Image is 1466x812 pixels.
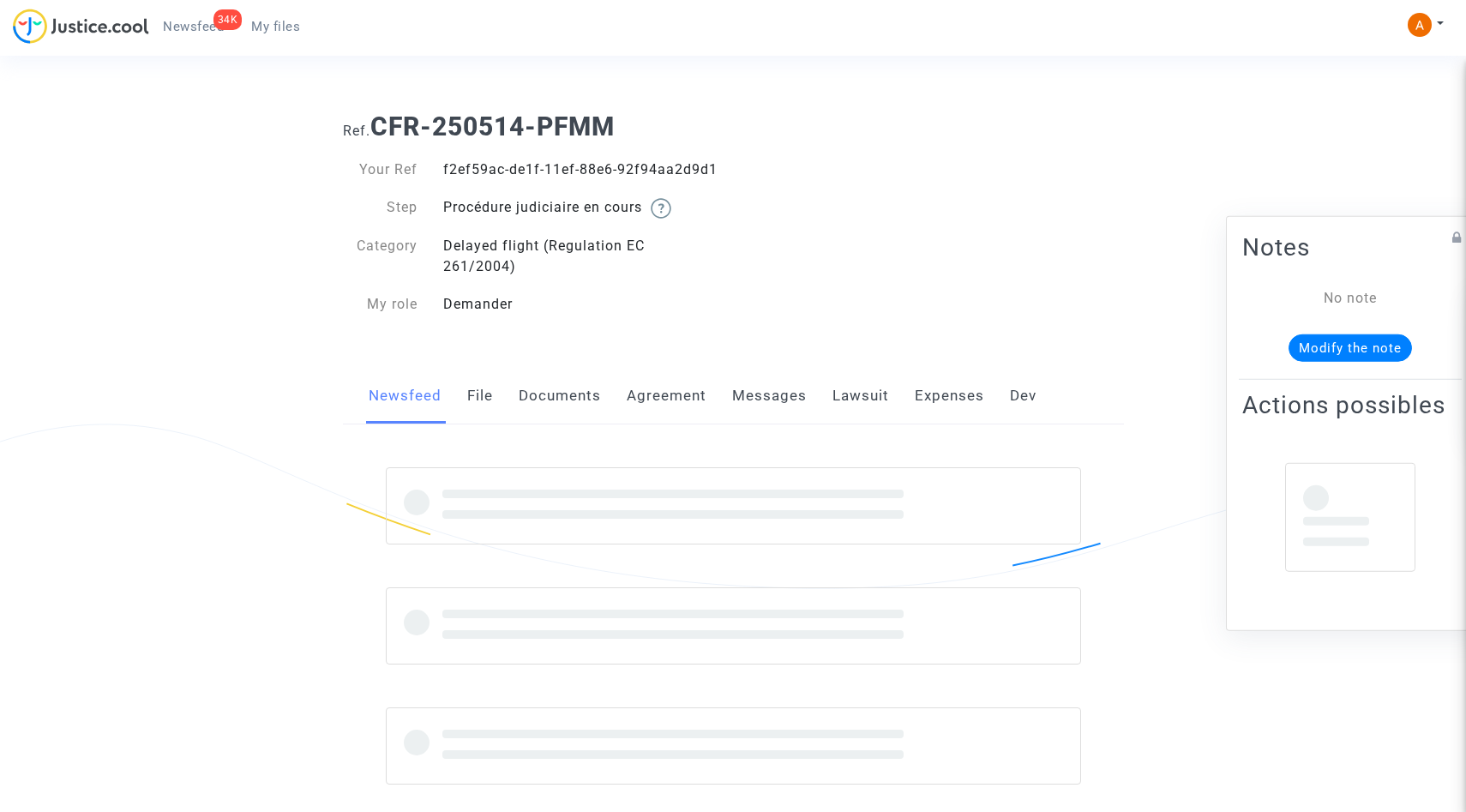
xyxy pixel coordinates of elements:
img: help.svg [651,198,671,219]
div: f2ef59ac-de1f-11ef-88e6-92f94aa2d9d1 [430,159,733,180]
div: Your Ref [330,159,431,180]
div: Demander [430,294,733,315]
div: My role [330,294,431,315]
div: Step [330,197,431,219]
a: Newsfeed [369,368,442,424]
span: Ref. [343,123,370,139]
b: CFR-250514-PFMM [370,111,615,141]
a: My files [237,14,314,39]
a: Expenses [915,368,984,424]
img: ACg8ocKVT9zOMzNaKO6PaRkgDqk03EFHy1P5Y5AL6ZaxNjCEAprSaQ=s96-c [1408,13,1432,37]
a: Lawsuit [832,368,889,424]
div: Delayed flight (Regulation EC 261/2004) [430,236,733,277]
a: Documents [519,368,601,424]
div: Procédure judiciaire en cours [430,197,733,219]
a: Dev [1010,368,1036,424]
button: Modify the note [1289,334,1412,361]
div: No note [1268,287,1433,308]
div: 34K [213,9,243,30]
a: 34KNewsfeed [149,14,237,39]
h2: Actions possibles [1242,389,1458,419]
span: Newsfeed [163,19,224,34]
a: Agreement [627,368,706,424]
div: Category [330,236,431,277]
a: Messages [732,368,807,424]
span: My files [251,19,300,34]
h2: Notes [1242,232,1458,262]
img: jc-logo.svg [13,9,149,44]
a: File [467,368,493,424]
